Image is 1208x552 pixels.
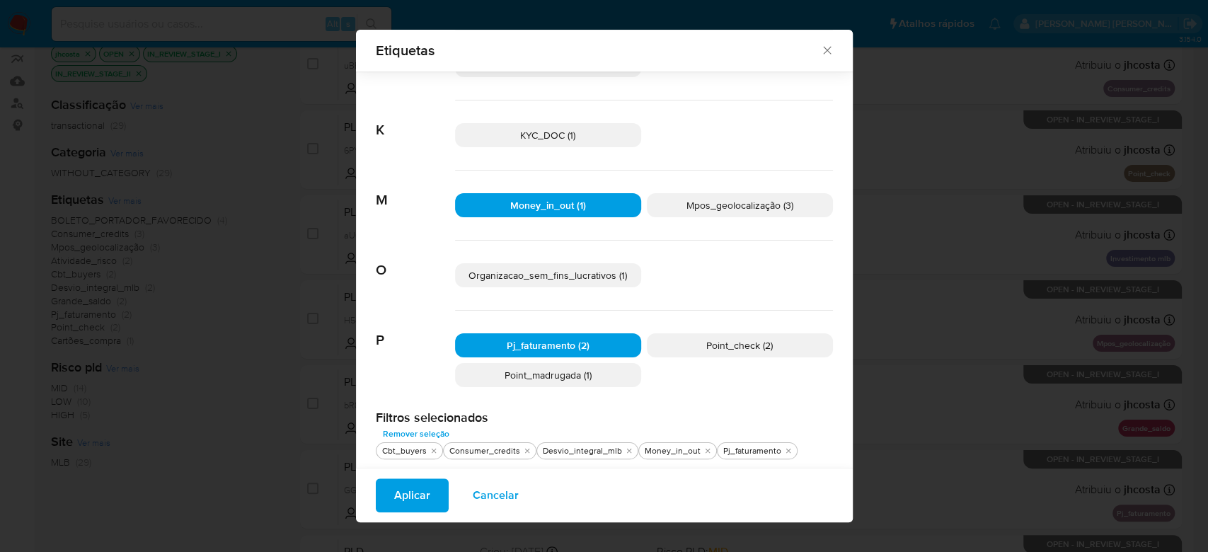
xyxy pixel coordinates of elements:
button: tirar Cbt_buyers [428,445,439,456]
span: O [376,241,455,279]
span: Aplicar [394,480,430,511]
span: Cancelar [473,480,519,511]
button: Cancelar [454,478,537,512]
span: P [376,311,455,349]
span: Organizacao_sem_fins_lucrativos (1) [468,268,627,282]
div: Mpos_geolocalização (3) [647,193,833,217]
span: Point_check (2) [706,338,773,352]
div: Point_check (2) [647,333,833,357]
div: Pj_faturamento (2) [455,333,641,357]
button: tirar Desvio_integral_mlb [623,445,635,456]
h2: Filtros selecionados [376,410,833,425]
button: tirar Consumer_credits [522,445,533,456]
span: Point_madrugada (1) [505,368,592,382]
button: Remover seleção [376,425,456,442]
div: Point_madrugada (1) [455,363,641,387]
span: Mpos_geolocalização (3) [686,198,793,212]
div: KYC_DOC (1) [455,123,641,147]
div: Organizacao_sem_fins_lucrativos (1) [455,263,641,287]
span: Etiquetas [376,43,821,57]
span: KYC_DOC (1) [520,128,575,142]
div: Cbt_buyers [379,445,430,457]
span: Money_in_out (1) [510,198,586,212]
div: Pj_faturamento [720,445,784,457]
div: Money_in_out [642,445,703,457]
button: Aplicar [376,478,449,512]
span: Remover seleção [383,427,449,441]
span: K [376,100,455,139]
div: Desvio_integral_mlb [540,445,625,457]
button: tirar Money_in_out [702,445,713,456]
button: tirar Pj_faturamento [783,445,794,456]
div: Money_in_out (1) [455,193,641,217]
span: Pj_faturamento (2) [507,338,589,352]
div: Consumer_credits [447,445,523,457]
span: M [376,171,455,209]
button: Fechar [820,43,833,56]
